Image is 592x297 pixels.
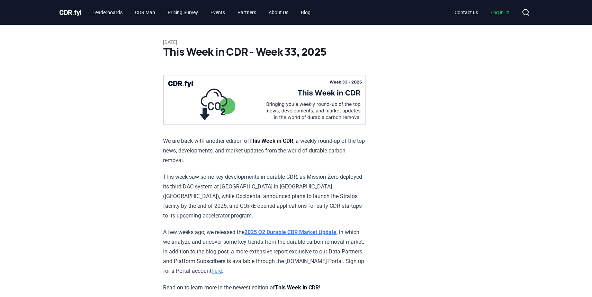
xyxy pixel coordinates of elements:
[295,6,316,19] a: Blog
[59,8,81,17] span: CDR fyi
[275,284,319,291] strong: This Week in CDR
[205,6,231,19] a: Events
[449,6,516,19] nav: Main
[163,75,366,125] img: blog post image
[244,229,337,235] a: 2025 Q2 Durable CDR Market Update
[485,6,516,19] a: Log in
[263,6,294,19] a: About Us
[87,6,128,19] a: Leaderboards
[162,6,204,19] a: Pricing Survey
[491,9,511,16] span: Log in
[59,8,81,17] a: CDR.fyi
[163,136,366,165] p: We are back with another edition of , a weekly round-up of the top news, developments, and market...
[232,6,262,19] a: Partners
[163,39,429,46] p: [DATE]
[72,8,74,17] span: .
[87,6,316,19] nav: Main
[212,268,222,274] a: here
[249,138,293,144] strong: This Week in CDR
[129,6,161,19] a: CDR Map
[163,228,366,276] p: A few weeks ago, we released the , in which we analyze and uncover some key trends from the durab...
[163,46,429,58] h1: This Week in CDR - Week 33, 2025
[163,172,366,221] p: This week saw some key developments in durable CDR, as Mission Zero deployed its third DAC system...
[449,6,484,19] a: Contact us
[163,283,366,293] p: Read on to learn more in the newest edition of !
